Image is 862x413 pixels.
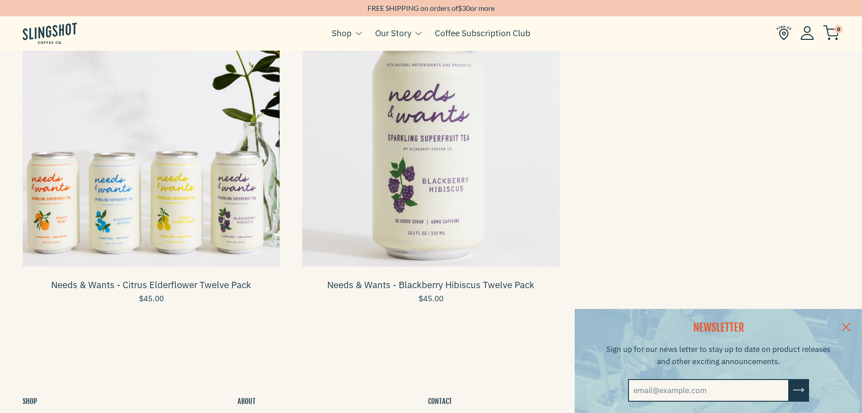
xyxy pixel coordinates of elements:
a: Our Story [375,26,411,40]
input: email@example.com [628,379,789,402]
img: Account [800,26,814,40]
a: $45.00 [302,295,559,303]
span: $ [458,4,462,12]
h2: NEWSLETTER [605,320,832,336]
img: cart [823,25,839,40]
a: Shop [332,26,352,40]
span: 0 [834,25,843,33]
a: 0 [823,28,839,38]
p: Sign up for our news letter to stay up to date on product releases and other exciting announcements. [605,343,832,368]
span: 30 [462,4,470,12]
a: Needs & Wants - Citrus Elderflower Twelve Pack [51,279,251,291]
a: Needs & Wants - Blackberry Hibiscus Twelve Pack [327,279,534,291]
img: Find Us [776,25,791,40]
a: $45.00 [23,295,280,303]
a: Coffee Subscription Club [435,26,530,40]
